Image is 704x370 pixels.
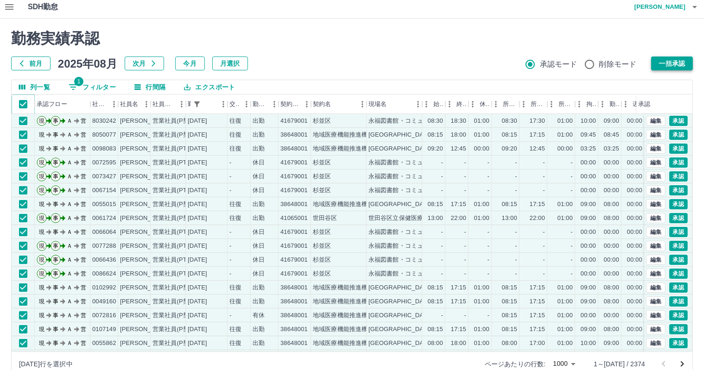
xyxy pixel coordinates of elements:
[120,144,171,153] div: [PERSON_NAME]
[669,255,688,265] button: 承認
[633,94,643,114] div: 遅刻等
[638,94,650,114] div: 承認
[627,228,642,237] div: 00:00
[558,200,573,209] div: 01:00
[604,214,619,223] div: 08:00
[240,97,254,111] button: メニュー
[313,144,374,153] div: 地域医療機能推進機構
[646,241,666,251] button: 編集
[646,213,666,223] button: 編集
[92,144,116,153] div: 0098083
[253,131,265,139] div: 出勤
[81,132,86,138] text: 営
[428,214,443,223] div: 13:00
[669,338,688,348] button: 承認
[67,229,72,235] text: Ａ
[646,296,666,307] button: 編集
[229,117,241,125] div: 往復
[81,187,86,194] text: 営
[313,94,331,114] div: 契約名
[604,172,619,181] div: 00:00
[120,186,171,195] div: [PERSON_NAME]
[152,186,201,195] div: 営業社員(PT契約)
[12,80,57,94] button: 列選択
[581,144,596,153] div: 03:25
[502,144,517,153] div: 09:20
[530,200,545,209] div: 17:15
[11,30,693,47] h2: 勤務実績承認
[253,228,265,237] div: 休日
[464,158,466,167] div: -
[474,131,489,139] div: 01:00
[92,200,116,209] div: 0055015
[669,199,688,209] button: 承認
[627,117,642,125] div: 00:00
[558,144,573,153] div: 00:00
[502,131,517,139] div: 08:15
[451,200,466,209] div: 17:15
[543,158,545,167] div: -
[253,158,265,167] div: 休日
[651,56,693,70] button: 一括承認
[428,131,443,139] div: 08:15
[120,94,138,114] div: 社員名
[58,56,117,70] h5: 2025年08月
[428,117,443,125] div: 08:30
[368,228,478,237] div: 永福図書館・コミュニティふらっと永福
[280,144,308,153] div: 38648001
[216,97,230,111] button: メニュー
[39,201,44,207] text: 現
[428,144,443,153] div: 09:20
[355,97,369,111] button: メニュー
[646,310,666,320] button: 編集
[646,116,666,126] button: 編集
[313,131,374,139] div: 地域医療機能推進機構
[253,200,265,209] div: 出勤
[35,94,90,114] div: 承認フロー
[646,171,666,182] button: 編集
[558,117,573,125] div: 01:00
[627,131,642,139] div: 00:00
[604,117,619,125] div: 09:00
[367,94,422,114] div: 現場名
[530,131,545,139] div: 17:15
[251,94,279,114] div: 勤務区分
[515,158,517,167] div: -
[120,214,171,223] div: [PERSON_NAME]
[152,172,201,181] div: 営業社員(PT契約)
[229,131,241,139] div: 往復
[543,186,545,195] div: -
[502,200,517,209] div: 08:15
[368,117,478,125] div: 永福図書館・コミュニティふらっと永福
[543,172,545,181] div: -
[228,94,251,114] div: 交通費
[253,117,265,125] div: 出勤
[53,145,58,152] text: 事
[151,94,186,114] div: 社員区分
[53,187,58,194] text: 事
[39,173,44,180] text: 現
[53,159,58,166] text: 事
[441,228,443,237] div: -
[177,80,242,94] button: エクスポート
[39,132,44,138] text: 現
[92,117,116,125] div: 8030242
[39,229,44,235] text: 現
[464,186,466,195] div: -
[190,98,203,111] div: 1件のフィルターを適用中
[558,94,573,114] div: 所定休憩
[646,185,666,195] button: 編集
[515,228,517,237] div: -
[229,94,240,114] div: 交通費
[646,157,666,168] button: 編集
[575,94,598,114] div: 拘束
[39,145,44,152] text: 現
[604,228,619,237] div: 00:00
[81,118,86,124] text: 営
[188,186,207,195] div: [DATE]
[188,172,207,181] div: [DATE]
[451,131,466,139] div: 18:00
[92,214,116,223] div: 0061724
[571,172,573,181] div: -
[229,200,241,209] div: 往復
